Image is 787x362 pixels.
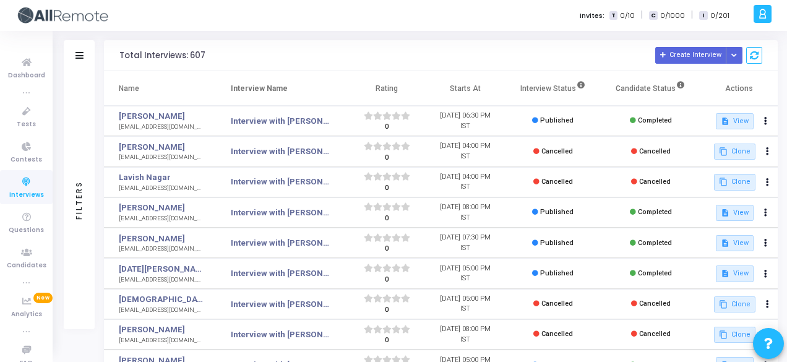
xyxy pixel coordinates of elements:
span: | [691,9,693,22]
div: 0 [364,335,410,346]
mat-icon: content_copy [719,147,728,156]
span: Cancelled [639,300,671,308]
img: logo [15,3,108,28]
div: [EMAIL_ADDRESS][DOMAIN_NAME] [119,184,204,193]
div: [EMAIL_ADDRESS][DOMAIN_NAME] [119,336,204,345]
button: Clone [714,174,755,190]
span: Completed [638,239,672,247]
a: [PERSON_NAME] [119,324,204,336]
td: [DATE] 07:30 PM IST [426,228,504,258]
a: Interview with [PERSON_NAME] <> Senior SDET/SDET, Round 1 [231,237,330,249]
th: Starts At [426,71,504,106]
span: 0/1000 [660,11,685,21]
a: Interview with [PERSON_NAME] <> Senior Backend Engineer, Round 1 [231,298,330,311]
span: Analytics [11,309,42,320]
span: Interviews [9,190,44,200]
div: [EMAIL_ADDRESS][DOMAIN_NAME] [119,306,204,315]
div: Filters [74,132,85,269]
button: View [716,113,754,129]
div: [EMAIL_ADDRESS][DOMAIN_NAME] [119,275,204,285]
span: T [609,11,617,20]
th: Candidate Status [602,71,700,106]
span: 0/201 [710,11,729,21]
button: Clone [714,144,755,160]
a: Interview with [PERSON_NAME] <> Senior Frontend Engineer - Round 1 [231,329,330,341]
td: [DATE] 05:00 PM IST [426,289,504,319]
span: Cancelled [541,178,573,186]
span: New [33,293,53,303]
button: Clone [714,296,755,312]
a: [DEMOGRAPHIC_DATA][PERSON_NAME] [119,293,204,306]
mat-icon: description [721,209,729,217]
span: Tests [17,119,36,130]
a: [PERSON_NAME] [119,141,204,153]
span: Completed [638,208,672,216]
mat-icon: description [721,239,729,248]
span: Cancelled [541,147,573,155]
button: View [716,205,754,221]
td: [DATE] 08:00 PM IST [426,197,504,228]
div: 0 [364,122,410,132]
mat-icon: content_copy [719,330,728,339]
span: 0/10 [620,11,635,21]
span: | [641,9,643,22]
span: I [699,11,707,20]
span: Published [540,269,574,277]
span: Contests [11,155,42,165]
button: View [716,265,754,282]
th: Interview Status [504,71,602,106]
span: Cancelled [541,330,573,338]
a: Interview with [PERSON_NAME] <> Senior React Native Developer, Round 1 [231,176,330,188]
div: Total Interviews: 607 [119,51,205,61]
a: [DATE][PERSON_NAME] [119,263,204,275]
th: Rating [348,71,426,106]
span: Dashboard [8,71,45,81]
button: Create Interview [655,47,726,64]
span: Cancelled [639,147,671,155]
span: Cancelled [541,300,573,308]
a: [PERSON_NAME] [119,202,204,214]
td: [DATE] 05:00 PM IST [426,258,504,288]
span: Candidates [7,261,46,271]
a: Interview with [PERSON_NAME] <> Senior SDET/SDET, Round 2 [231,115,330,127]
div: [EMAIL_ADDRESS][DOMAIN_NAME] [119,214,204,223]
div: [EMAIL_ADDRESS][DOMAIN_NAME] [119,123,204,132]
a: Interview with [PERSON_NAME] <> Senior React Native Developer, Round 2 [231,267,330,280]
div: 0 [364,244,410,254]
div: [EMAIL_ADDRESS][DOMAIN_NAME] [119,244,204,254]
div: 0 [364,275,410,285]
a: Interview with [PERSON_NAME] <> Senior SDET/SDET, Round 1 [231,207,330,219]
span: Cancelled [639,330,671,338]
a: [PERSON_NAME] [119,110,204,123]
a: Lavish Nagar [119,171,204,184]
a: [PERSON_NAME] [119,233,204,245]
mat-icon: description [721,269,729,278]
td: [DATE] 08:00 PM IST [426,319,504,350]
td: [DATE] 04:00 PM IST [426,136,504,166]
button: Clone [714,327,755,343]
mat-icon: description [721,117,729,126]
span: Published [540,116,574,124]
span: Questions [9,225,44,236]
button: View [716,235,754,251]
mat-icon: content_copy [719,300,728,309]
span: Completed [638,269,672,277]
th: Name [104,71,216,106]
th: Interview Name [216,71,348,106]
div: 0 [364,305,410,316]
span: Published [540,239,574,247]
div: Button group with nested dropdown [726,47,743,64]
td: [DATE] 04:00 PM IST [426,167,504,197]
span: Completed [638,116,672,124]
span: Cancelled [639,178,671,186]
div: 0 [364,153,410,163]
span: C [649,11,657,20]
th: Actions [700,71,778,106]
label: Invites: [580,11,604,21]
div: 0 [364,213,410,224]
div: 0 [364,183,410,194]
a: Interview with [PERSON_NAME] <> Senior React Native Developer, Round 1 [231,145,330,158]
span: Published [540,208,574,216]
mat-icon: content_copy [719,178,728,186]
td: [DATE] 06:30 PM IST [426,106,504,136]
